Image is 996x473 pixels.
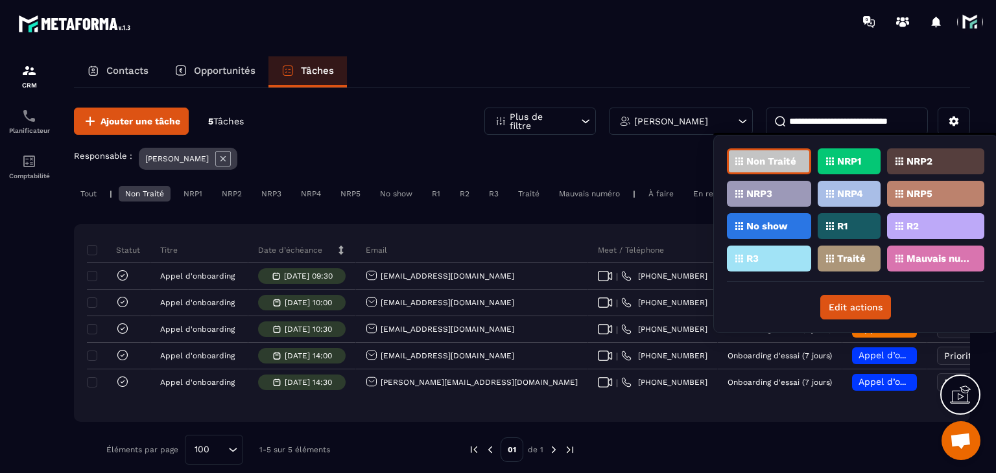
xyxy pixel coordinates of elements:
a: [PHONE_NUMBER] [621,377,707,387]
p: 01 [501,437,523,462]
p: Non Traité [746,157,796,166]
span: Ajouter une tâche [101,115,180,128]
p: [PERSON_NAME] [634,117,708,126]
input: Search for option [214,443,225,457]
span: | [616,351,618,361]
span: Tâches [213,116,244,126]
div: NRP2 [215,186,248,202]
p: Planificateur [3,127,55,134]
p: [DATE] 14:30 [285,378,332,387]
p: Plus de filtre [510,112,567,130]
div: NRP5 [334,186,367,202]
img: scheduler [21,108,37,124]
span: 100 [190,443,214,457]
p: R2 [907,222,919,231]
p: [DATE] 09:30 [284,271,333,281]
button: Edit actions [820,295,891,319]
a: [PHONE_NUMBER] [621,324,707,334]
p: [DATE] 10:30 [285,325,332,334]
span: | [616,271,618,281]
p: de 1 [528,444,543,455]
p: Appel d'onboarding [160,325,235,334]
div: À faire [642,186,680,202]
p: Éléments par page [106,445,178,454]
div: NRP4 [294,186,327,202]
p: [DATE] 10:00 [285,298,332,307]
p: Statut [90,245,140,255]
img: next [548,444,560,456]
p: Tâches [301,65,334,76]
p: Onboarding d'essai (7 jours) [728,351,832,360]
p: NRP3 [746,189,772,198]
p: [DATE] 14:00 [285,351,332,360]
p: Responsable : [74,151,132,161]
p: | [110,189,112,198]
span: | [616,378,618,387]
div: R3 [482,186,505,202]
span: Priorité [944,351,977,361]
img: prev [468,444,480,456]
img: prev [484,444,496,456]
button: Ajouter une tâche [74,108,189,135]
img: next [564,444,576,456]
p: Traité [837,254,866,263]
p: | [633,189,635,198]
div: Tout [74,186,103,202]
div: NRP1 [177,186,209,202]
p: Comptabilité [3,172,55,179]
div: Search for option [185,435,243,465]
p: NRP5 [907,189,932,198]
div: NRP3 [255,186,288,202]
a: [PHONE_NUMBER] [621,271,707,281]
span: Appel d’onboarding planifié [859,350,981,360]
a: schedulerschedulerPlanificateur [3,98,55,144]
p: No show [746,222,788,231]
p: Appel d'onboarding [160,351,235,360]
img: logo [18,12,135,36]
p: 5 [208,115,244,128]
a: accountantaccountantComptabilité [3,144,55,189]
p: NRP1 [837,157,861,166]
p: Onboarding d'essai (7 jours) [728,378,832,387]
div: No show [373,186,419,202]
span: | [616,298,618,308]
img: formation [21,63,37,78]
p: Meet / Téléphone [598,245,664,255]
a: Tâches [268,56,347,87]
p: R1 [837,222,848,231]
p: NRP2 [907,157,932,166]
img: accountant [21,154,37,169]
p: NRP4 [837,189,863,198]
div: R2 [453,186,476,202]
p: Mauvais numéro [907,254,969,263]
a: [PHONE_NUMBER] [621,351,707,361]
div: En retard [687,186,736,202]
span: Appel d’onboarding planifié [859,376,981,387]
a: [PHONE_NUMBER] [621,297,707,308]
p: Email [366,245,387,255]
div: Ouvrir le chat [942,421,980,460]
p: Appel d'onboarding [160,378,235,387]
a: Opportunités [161,56,268,87]
div: Traité [512,186,546,202]
p: Appel d'onboarding [160,298,235,307]
p: Appel d'onboarding [160,271,235,281]
div: R1 [425,186,447,202]
span: | [616,325,618,334]
p: CRM [3,82,55,89]
p: [PERSON_NAME] [145,154,209,163]
p: 1-5 sur 5 éléments [259,445,330,454]
p: R3 [746,254,759,263]
p: Opportunités [194,65,255,76]
a: Contacts [74,56,161,87]
p: Date d’échéance [258,245,322,255]
div: Mauvais numéro [552,186,626,202]
p: Contacts [106,65,148,76]
a: formationformationCRM [3,53,55,98]
p: Titre [160,245,178,255]
div: Non Traité [119,186,171,202]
